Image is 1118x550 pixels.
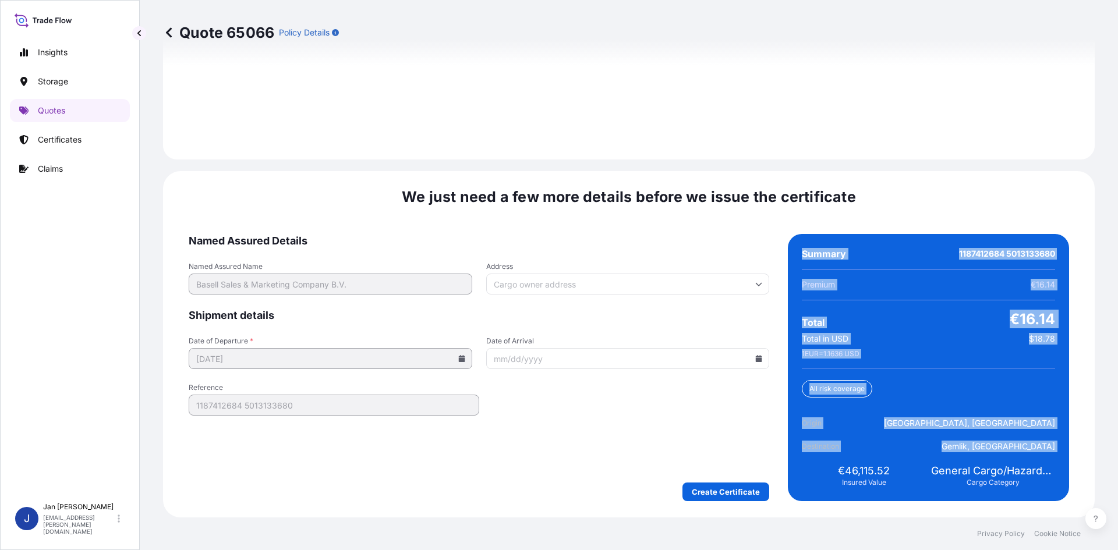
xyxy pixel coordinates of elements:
[802,417,867,429] span: Origin
[38,105,65,116] p: Quotes
[43,502,115,512] p: Jan [PERSON_NAME]
[977,529,1025,538] a: Privacy Policy
[163,23,274,42] p: Quote 65066
[10,70,130,93] a: Storage
[1010,310,1055,328] span: €16.14
[1031,279,1055,290] span: €16.14
[1034,529,1081,538] a: Cookie Notice
[802,279,835,290] span: Premium
[38,134,82,146] p: Certificates
[942,441,1055,452] span: Gemlik, [GEOGRAPHIC_DATA]
[838,464,890,478] span: €46,115.52
[189,383,479,392] span: Reference
[486,274,770,294] input: Cargo owner address
[189,348,472,369] input: mm/dd/yyyy
[802,333,848,345] span: Total in USD
[486,348,770,369] input: mm/dd/yyyy
[38,76,68,87] p: Storage
[486,336,770,346] span: Date of Arrival
[10,99,130,122] a: Quotes
[1029,333,1055,345] span: $18.78
[10,157,130,180] a: Claims
[842,478,886,487] span: Insured Value
[486,262,770,271] span: Address
[802,248,846,260] span: Summary
[10,128,130,151] a: Certificates
[931,464,1055,478] span: General Cargo/Hazardous Material
[802,380,872,398] div: All risk coverage
[38,47,68,58] p: Insights
[884,417,1055,429] span: [GEOGRAPHIC_DATA], [GEOGRAPHIC_DATA]
[402,187,856,206] span: We just need a few more details before we issue the certificate
[692,486,760,498] p: Create Certificate
[38,163,63,175] p: Claims
[189,336,472,346] span: Date of Departure
[189,234,769,248] span: Named Assured Details
[802,317,825,328] span: Total
[802,349,859,359] span: 1 EUR = 1.1636 USD
[959,248,1055,260] span: 1187412684 5013133680
[967,478,1020,487] span: Cargo Category
[189,308,769,322] span: Shipment details
[189,395,479,416] input: Your internal reference
[43,514,115,535] p: [EMAIL_ADDRESS][PERSON_NAME][DOMAIN_NAME]
[279,27,330,38] p: Policy Details
[10,41,130,64] a: Insights
[24,513,30,524] span: J
[802,441,867,452] span: Destination
[682,482,769,501] button: Create Certificate
[189,262,472,271] span: Named Assured Name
